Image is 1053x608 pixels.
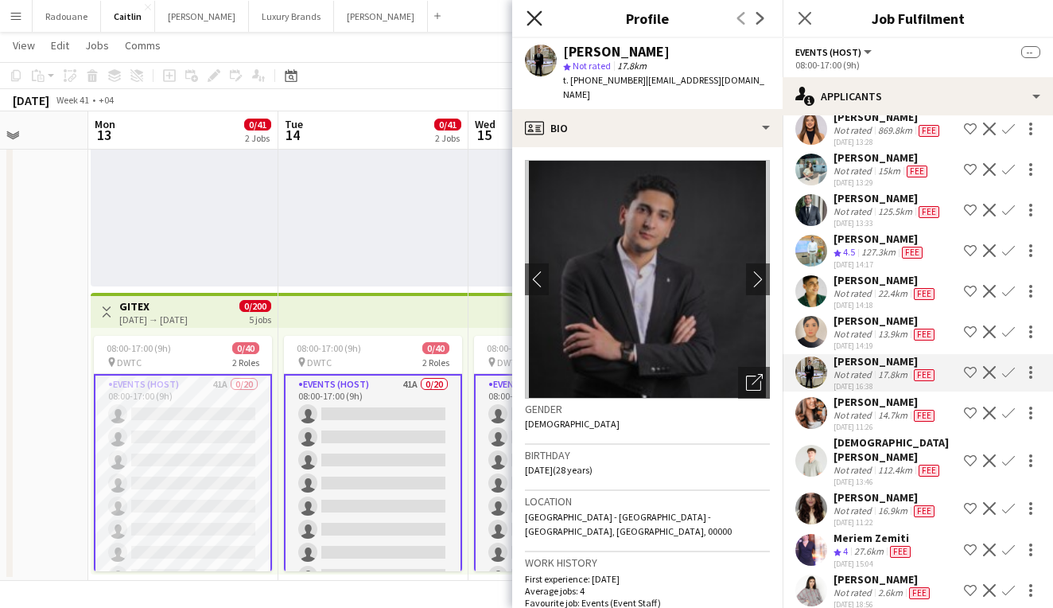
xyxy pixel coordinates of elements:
span: Fee [914,288,934,300]
span: Mon [95,117,115,131]
p: First experience: [DATE] [525,573,770,585]
button: Caitlin [101,1,155,32]
div: 17.8km [875,368,911,381]
span: Fee [914,369,934,381]
span: [DATE] (28 years) [525,464,593,476]
div: [DATE] 16:38 [833,381,938,392]
button: Luxury Brands [249,1,334,32]
button: Events (Host) [795,46,874,58]
span: 08:00-17:00 (9h) [297,342,361,354]
div: Not rated [833,287,875,300]
div: [PERSON_NAME] [833,150,931,165]
span: 08:00-17:00 (9h) [107,342,171,354]
span: 14 [282,126,303,144]
div: Crew has different fees then in role [915,124,942,137]
div: [PERSON_NAME] [833,395,938,409]
span: t. [PHONE_NUMBER] [563,74,646,86]
span: Fee [907,166,927,177]
div: Crew has different fees then in role [903,165,931,177]
div: Crew has different fees then in role [887,545,914,559]
div: 869.8km [875,124,915,137]
div: [DATE] 15:04 [833,559,914,569]
div: [PERSON_NAME] [833,232,926,246]
div: Crew has different fees then in role [906,587,933,599]
div: Not rated [833,464,875,477]
h3: Job Fulfilment [783,8,1053,29]
div: [DATE] 13:46 [833,477,958,487]
div: 125.5km [875,205,915,218]
div: [DATE] 11:26 [833,422,938,432]
div: 2 Jobs [245,132,270,144]
div: Not rated [833,205,875,218]
h3: Birthday [525,448,770,462]
div: Crew has different fees then in role [911,287,938,300]
h3: Profile [512,8,783,29]
div: Meriem Zemiti [833,531,914,545]
span: View [13,38,35,53]
div: 5 jobs [249,312,271,325]
a: Jobs [79,35,115,56]
div: [DATE] 14:17 [833,259,926,270]
app-job-card: 08:00-17:00 (9h)0/40 DWTC2 RolesEvents (Host)41A0/2008:00-17:00 (9h) [474,336,652,571]
span: 0/40 [232,342,259,354]
span: DWTC [497,357,522,368]
div: Not rated [833,587,875,599]
div: [PERSON_NAME] [833,191,942,205]
span: Fee [914,505,934,517]
app-job-card: 08:00-17:00 (9h)0/40 DWTC2 RolesEvents (Host)41A0/2008:00-17:00 (9h) [94,336,272,571]
div: +04 [99,94,114,106]
div: Applicants [783,77,1053,115]
div: 15km [875,165,903,177]
div: Crew has different fees then in role [915,464,942,477]
div: Bio [512,109,783,147]
span: Fee [902,247,923,259]
div: Crew has different fees then in role [911,409,938,422]
div: [PERSON_NAME] [833,490,938,505]
div: 16.9km [875,505,911,517]
span: Wed [475,117,495,131]
span: Fee [919,465,939,477]
div: 13.9km [875,328,911,341]
a: Edit [45,35,76,56]
div: Not rated [833,409,875,422]
h3: Location [525,494,770,509]
span: 0/200 [239,300,271,312]
div: 27.6km [851,545,887,559]
span: Fee [914,329,934,341]
div: Open photos pop-in [738,367,770,399]
span: [GEOGRAPHIC_DATA] - [GEOGRAPHIC_DATA] - [GEOGRAPHIC_DATA], [GEOGRAPHIC_DATA], 00000 [525,511,732,537]
div: Crew has different fees then in role [899,246,926,259]
span: 17.8km [614,60,650,72]
div: Not rated [833,505,875,517]
div: [PERSON_NAME] [833,273,938,287]
span: Tue [285,117,303,131]
div: [DATE] 13:28 [833,137,942,147]
a: View [6,35,41,56]
span: DWTC [307,357,332,368]
span: [DEMOGRAPHIC_DATA] [525,418,620,430]
app-job-card: 08:00-17:00 (9h)0/40 DWTC2 RolesEvents (Host)41A0/2008:00-17:00 (9h) [284,336,462,571]
div: [PERSON_NAME] [833,110,942,124]
span: 4 [843,545,848,557]
span: Fee [919,206,939,218]
div: [DATE] 11:22 [833,517,938,528]
h3: Gender [525,402,770,416]
span: 2 Roles [422,357,449,368]
div: [PERSON_NAME] [833,314,938,328]
div: Crew has different fees then in role [911,368,938,381]
div: 2 Jobs [435,132,460,144]
div: Not rated [833,165,875,177]
span: 0/41 [244,119,271,131]
span: 0/41 [434,119,461,131]
span: 4.5 [843,246,855,258]
span: Not rated [573,60,611,72]
span: Fee [914,410,934,422]
div: Crew has different fees then in role [911,328,938,341]
div: 08:00-17:00 (9h) [795,59,1040,71]
span: Fee [919,125,939,137]
span: Events (Host) [795,46,861,58]
div: 22.4km [875,287,911,300]
span: | [EMAIL_ADDRESS][DOMAIN_NAME] [563,74,764,100]
span: -- [1021,46,1040,58]
div: [PERSON_NAME] [833,572,933,587]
